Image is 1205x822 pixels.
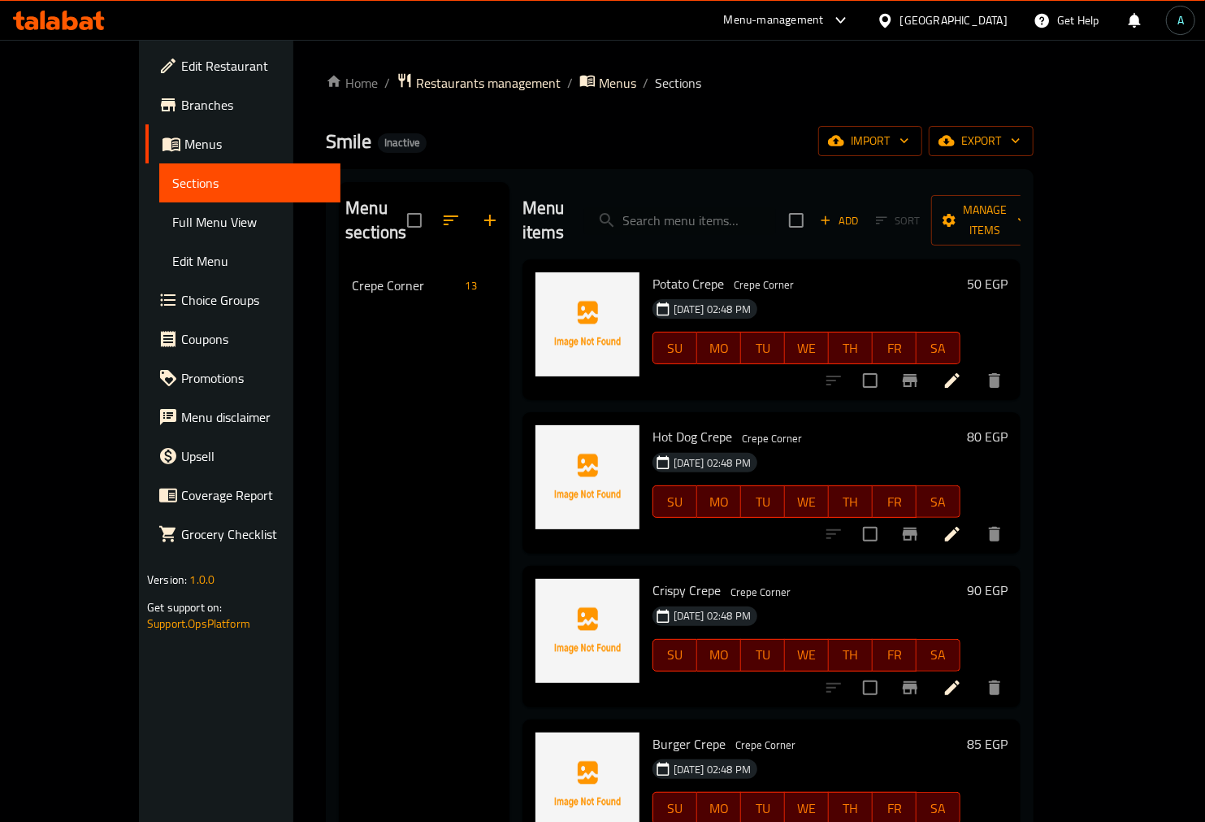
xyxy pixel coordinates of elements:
h6: 80 EGP [967,425,1008,448]
button: TH [829,639,873,672]
span: Select to update [853,517,887,551]
span: Crepe Corner [735,429,808,448]
button: TH [829,485,873,518]
span: Coverage Report [181,485,327,505]
input: search [584,207,776,235]
span: MO [704,337,735,360]
span: Manage items [944,200,1027,241]
a: Sections [159,163,340,202]
li: / [384,73,390,93]
a: Choice Groups [145,281,340,320]
span: Restaurants management [416,73,561,93]
span: Select section first [865,208,931,233]
button: MO [697,485,741,518]
button: FR [873,639,917,672]
img: Hot Dog Crepe [535,425,639,529]
a: Branches [145,85,340,124]
span: FR [879,490,910,514]
h6: 50 EGP [967,272,1008,295]
div: Inactive [378,133,427,153]
a: Edit menu item [943,524,962,544]
div: Crepe Corner13 [339,266,509,305]
button: Manage items [931,195,1040,246]
img: Potato Crepe [535,272,639,376]
button: Branch-specific-item [891,361,930,400]
button: Branch-specific-item [891,668,930,707]
span: 1.0.0 [189,569,215,590]
span: Get support on: [147,597,222,618]
a: Promotions [145,359,340,398]
span: MO [704,490,735,514]
button: Branch-specific-item [891,515,930,554]
span: [DATE] 02:48 PM [667,608,757,624]
span: Select all sections [397,203,431,237]
span: SA [923,643,954,667]
a: Coupons [145,320,340,359]
button: SA [917,485,960,518]
button: TH [829,332,873,364]
button: Add [813,208,865,233]
span: Inactive [378,136,427,150]
div: Crepe Corner [724,582,797,602]
button: SA [917,332,960,364]
span: Edit Menu [172,251,327,271]
span: Hot Dog Crepe [652,424,732,449]
button: FR [873,332,917,364]
span: Add [817,211,861,230]
span: FR [879,643,910,667]
span: WE [791,643,822,667]
button: TU [741,332,785,364]
button: SA [917,639,960,672]
span: Select to update [853,363,887,398]
span: MO [704,797,735,820]
a: Full Menu View [159,202,340,241]
span: [DATE] 02:48 PM [667,762,757,777]
li: / [643,73,648,93]
div: Crepe Corner [352,276,458,295]
span: A [1177,11,1184,29]
span: SU [660,490,691,514]
button: SU [652,485,697,518]
nav: breadcrumb [326,72,1034,94]
span: TU [748,337,778,360]
a: Support.OpsPlatform [147,613,250,634]
span: Sections [172,173,327,193]
span: SA [923,337,954,360]
span: export [942,131,1021,151]
span: [DATE] 02:48 PM [667,302,757,317]
button: SU [652,332,697,364]
div: Crepe Corner [727,276,800,295]
a: Coverage Report [145,476,340,515]
span: SU [660,797,691,820]
span: Promotions [181,368,327,388]
span: Crepe Corner [729,736,802,755]
span: Full Menu View [172,212,327,232]
button: MO [697,332,741,364]
span: [DATE] 02:48 PM [667,455,757,471]
span: Sort sections [431,201,470,240]
li: / [567,73,573,93]
button: export [929,126,1034,156]
a: Menus [579,72,636,94]
button: delete [975,361,1014,400]
span: Sections [655,73,701,93]
span: Crepe Corner [724,583,797,602]
span: Upsell [181,446,327,466]
button: MO [697,639,741,672]
span: TU [748,797,778,820]
button: TU [741,639,785,672]
a: Edit menu item [943,678,962,698]
span: SA [923,490,954,514]
span: Choice Groups [181,290,327,310]
span: TU [748,490,778,514]
div: Crepe Corner [735,428,808,448]
a: Menus [145,124,340,163]
span: FR [879,797,910,820]
button: WE [785,639,829,672]
h2: Menu items [522,196,565,245]
span: Grocery Checklist [181,524,327,544]
span: TH [835,643,866,667]
button: TU [741,485,785,518]
span: TH [835,797,866,820]
div: Crepe Corner [729,736,802,755]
